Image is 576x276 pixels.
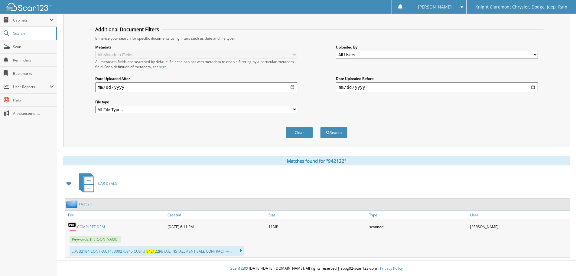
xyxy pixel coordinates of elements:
label: File type [95,99,297,105]
span: Reminders [13,58,54,63]
img: PDF.png [68,222,77,231]
span: Scan123 [230,266,245,271]
input: start [95,82,297,92]
div: All metadata fields are searched by default. Select a cabinet with metadata to enable filtering b... [95,59,297,69]
span: CAR DEALS [98,181,117,186]
div: Matches found for "942122" [63,156,570,165]
div: © [DATE]-[DATE] [DOMAIN_NAME]. All rights reserved | appg02-scan123-com | [57,261,576,276]
label: Date Uploaded Before [336,76,538,81]
div: ...#: 32184 CONTRACT#: 000275945 CUST#: RETAIL INSTALLMENT SALE CONTRACT —... [70,246,244,256]
a: File [65,211,166,219]
input: end [336,82,538,92]
span: Cabinets [13,18,50,23]
span: Help [13,98,54,103]
img: scan123-logo-white.svg [6,3,51,11]
span: [PERSON_NAME] [418,5,452,9]
legend: Additional Document Filters [92,26,162,33]
a: User [469,211,570,219]
div: [DATE] 6:11 PM [166,221,267,233]
a: CAR DEALS [75,171,117,195]
span: Keywords: [PERSON_NAME] [70,236,121,243]
a: Type [368,211,469,219]
span: Announcements [13,111,54,116]
a: here [159,64,167,69]
button: Clear [286,127,313,138]
div: scanned [368,221,469,233]
span: 942122 [146,249,159,254]
label: Uploaded By [336,45,538,50]
span: Knight Claremont Chrysler, Dodge, Jeep, Ram [475,5,567,9]
img: folder2.png [66,200,79,208]
a: COMPLETE DEAL [77,224,106,229]
span: Bookmarks [13,71,54,76]
a: Privacy Policy [380,266,403,271]
iframe: Chat Widget [546,247,576,276]
label: Metadata [95,45,297,50]
button: Search [320,127,347,138]
label: Date Uploaded After [95,76,297,81]
span: Search [13,31,53,36]
div: 11MB [267,221,368,233]
a: FA3525 [79,201,92,207]
div: [PERSON_NAME] [469,221,570,233]
span: Scan [13,44,54,49]
span: User Reports [13,84,50,89]
a: Size [267,211,368,219]
div: Enhance your search for specific documents using filters such as date and file type. [92,36,541,41]
a: Created [166,211,267,219]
